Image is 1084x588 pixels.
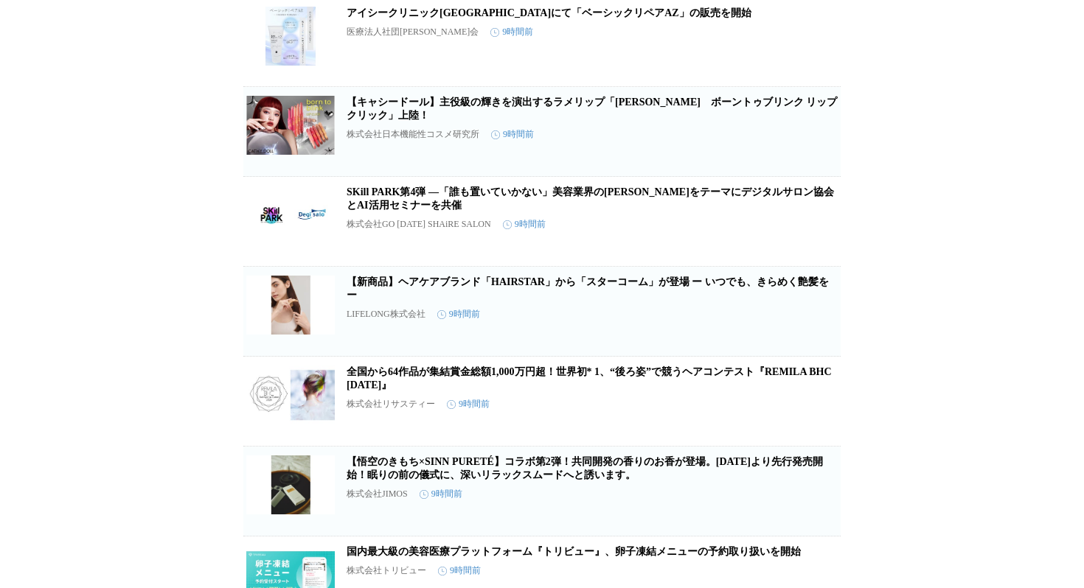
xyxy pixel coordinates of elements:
[347,7,751,18] a: アイシークリニック[GEOGRAPHIC_DATA]にて「ベーシックリペアAZ」の販売を開始
[246,365,335,424] img: 全国から64作品が集結賞金総額1,000万円超！世界初* 1、“後ろ姿”で競うヘアコンテスト『REMILA BHC 2026』
[347,546,801,557] a: 国内最大級の美容医療プラットフォーム『トリビュー』、卵子凍結メニューの予約取り扱いを開始
[491,128,534,141] time: 9時間前
[246,7,335,66] img: アイシークリニック新宿院にて「ベーシックリペアAZ」の販売を開始
[246,186,335,245] img: SKill PARK第4弾 ―「誰も置いていかない」美容業界の未来をテーマにデジタルサロン協会とAI活用セミナーを共催
[347,398,435,410] p: 株式会社リサスティー
[347,276,829,301] a: 【新商品】ヘアケアブランド「HAIRSTAR」から「スターコーム」が登場 ー いつでも、きらめく艶髪を ー
[347,564,426,577] p: 株式会社トリビュー
[347,26,479,38] p: 医療法人社団[PERSON_NAME]会
[347,488,408,500] p: 株式会社JIMOS
[437,308,480,321] time: 9時間前
[347,128,479,141] p: 株式会社日本機能性コスメ研究所
[347,186,834,211] a: SKill PARK第4弾 ―「誰も置いていかない」美容業界の[PERSON_NAME]をテーマにデジタルサロン協会とAI活用セミナーを共催
[347,308,425,321] p: LIFELONG株式会社
[246,276,335,335] img: 【新商品】ヘアケアブランド「HAIRSTAR」から「スターコーム」が登場 ー いつでも、きらめく艶髪を ー
[246,96,335,155] img: 【キャシードール】主役級の輝きを演出するラメリップ「Cathy Doll ボーントゥブリンク リップクリック」上陸！
[347,97,837,121] a: 【キャシードール】主役級の輝きを演出するラメリップ「[PERSON_NAME] ボーントゥブリンク リップクリック」上陸！
[347,218,491,231] p: 株式会社GO [DATE] SHAiRE SALON
[490,26,533,38] time: 9時間前
[503,218,546,231] time: 9時間前
[347,366,832,391] a: 全国から64作品が集結賞金総額1,000万円超！世界初* 1、“後ろ姿”で競うヘアコンテスト『REMILA BHC [DATE]』
[246,455,335,514] img: 【悟空のきもち×SINN PURETÉ】コラボ第2弾！共同開発の香りのお香が登場。10/14(火)より先行発売開始！眠りの前の儀式に、深いリラックスムードへと誘います。
[347,456,823,480] a: 【悟空のきもち×SINN PURETÉ】コラボ第2弾！共同開発の香りのお香が登場。[DATE]より先行発売開始！眠りの前の儀式に、深いリラックスムードへと誘います。
[420,488,462,500] time: 9時間前
[438,564,481,577] time: 9時間前
[447,398,490,410] time: 9時間前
